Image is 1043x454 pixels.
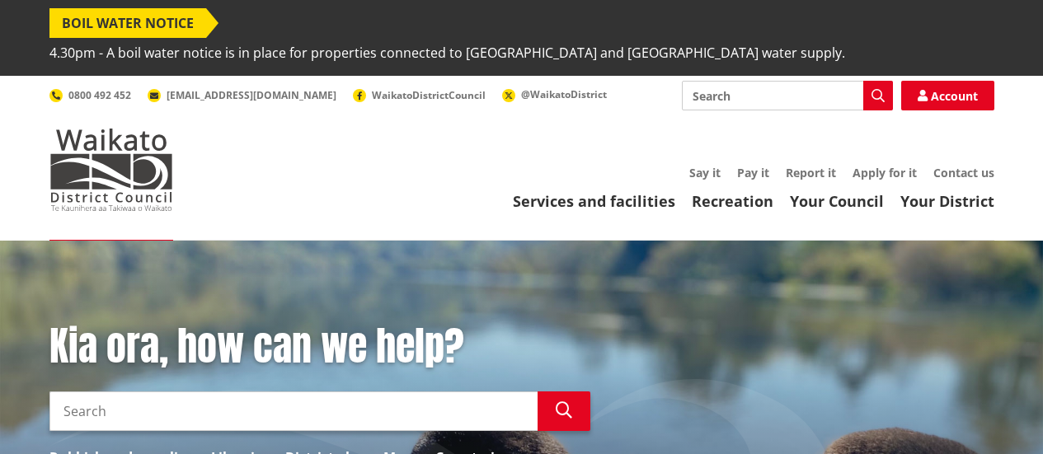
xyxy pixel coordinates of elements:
[372,88,486,102] span: WaikatoDistrictCouncil
[900,191,994,211] a: Your District
[49,323,590,371] h1: Kia ora, how can we help?
[692,191,773,211] a: Recreation
[682,81,893,110] input: Search input
[49,88,131,102] a: 0800 492 452
[513,191,675,211] a: Services and facilities
[68,88,131,102] span: 0800 492 452
[49,129,173,211] img: Waikato District Council - Te Kaunihera aa Takiwaa o Waikato
[502,87,607,101] a: @WaikatoDistrict
[853,165,917,180] a: Apply for it
[737,165,769,180] a: Pay it
[49,391,538,431] input: Search input
[167,88,336,102] span: [EMAIL_ADDRESS][DOMAIN_NAME]
[933,165,994,180] a: Contact us
[901,81,994,110] a: Account
[967,385,1027,444] iframe: Messenger Launcher
[353,88,486,102] a: WaikatoDistrictCouncil
[689,165,721,180] a: Say it
[521,87,607,101] span: @WaikatoDistrict
[786,165,836,180] a: Report it
[148,88,336,102] a: [EMAIL_ADDRESS][DOMAIN_NAME]
[49,8,206,38] span: BOIL WATER NOTICE
[49,38,845,68] span: 4.30pm - A boil water notice is in place for properties connected to [GEOGRAPHIC_DATA] and [GEOGR...
[790,191,884,211] a: Your Council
